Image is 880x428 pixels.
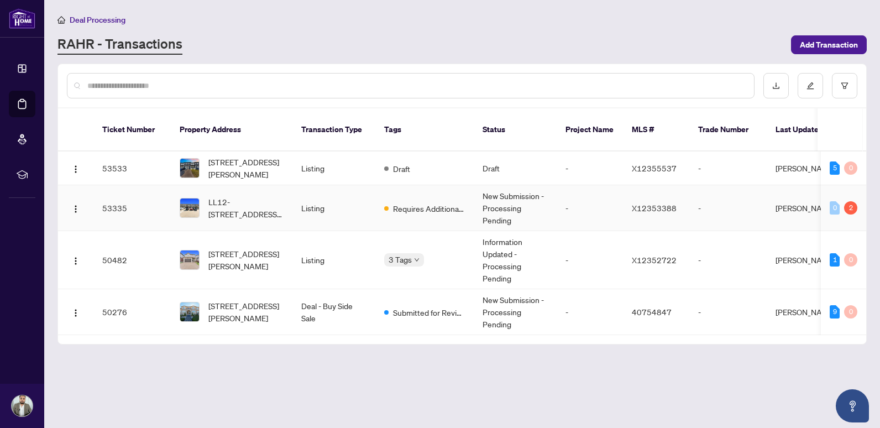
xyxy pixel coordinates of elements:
button: Logo [67,159,85,177]
td: 50482 [93,231,171,289]
span: Submitted for Review [393,306,465,319]
td: Draft [474,152,557,185]
img: Logo [71,257,80,265]
button: filter [832,73,857,98]
td: [PERSON_NAME] [767,231,850,289]
span: [STREET_ADDRESS][PERSON_NAME] [208,156,284,180]
td: Listing [292,231,375,289]
button: Logo [67,199,85,217]
td: - [689,289,767,335]
img: logo [9,8,35,29]
button: download [763,73,789,98]
td: - [557,231,623,289]
img: Logo [71,309,80,317]
td: Information Updated - Processing Pending [474,231,557,289]
td: - [689,231,767,289]
span: download [772,82,780,90]
th: MLS # [623,108,689,152]
span: [STREET_ADDRESS][PERSON_NAME] [208,248,284,272]
span: X12355537 [632,163,677,173]
button: Logo [67,251,85,269]
span: down [414,257,420,263]
span: 3 Tags [389,253,412,266]
div: 5 [830,161,840,175]
img: thumbnail-img [180,199,199,217]
td: - [689,152,767,185]
img: Logo [71,165,80,174]
div: 0 [844,161,857,175]
span: LL12-[STREET_ADDRESS][PERSON_NAME] [208,196,284,220]
td: [PERSON_NAME] [767,152,850,185]
th: Tags [375,108,474,152]
span: 40754847 [632,307,672,317]
img: Logo [71,205,80,213]
td: New Submission - Processing Pending [474,289,557,335]
td: [PERSON_NAME] [767,185,850,231]
th: Status [474,108,557,152]
button: Open asap [836,389,869,422]
img: thumbnail-img [180,159,199,178]
span: Add Transaction [800,36,858,54]
td: 50276 [93,289,171,335]
img: Profile Icon [12,395,33,416]
td: New Submission - Processing Pending [474,185,557,231]
span: Draft [393,163,410,175]
td: Deal - Buy Side Sale [292,289,375,335]
span: edit [806,82,814,90]
td: - [557,152,623,185]
img: thumbnail-img [180,302,199,321]
span: home [57,16,65,24]
th: Property Address [171,108,292,152]
span: Deal Processing [70,15,125,25]
span: [STREET_ADDRESS][PERSON_NAME] [208,300,284,324]
span: Requires Additional Docs [393,202,465,215]
td: - [689,185,767,231]
th: Transaction Type [292,108,375,152]
div: 0 [844,305,857,319]
span: X12353388 [632,203,677,213]
button: Add Transaction [791,35,867,54]
td: [PERSON_NAME] [767,289,850,335]
th: Ticket Number [93,108,171,152]
th: Last Updated By [767,108,850,152]
td: - [557,185,623,231]
td: Listing [292,185,375,231]
button: edit [798,73,823,98]
img: thumbnail-img [180,250,199,269]
div: 0 [844,253,857,267]
th: Project Name [557,108,623,152]
td: - [557,289,623,335]
span: filter [841,82,848,90]
div: 0 [830,201,840,215]
td: 53533 [93,152,171,185]
div: 2 [844,201,857,215]
td: Listing [292,152,375,185]
span: X12352722 [632,255,677,265]
td: 53335 [93,185,171,231]
button: Logo [67,303,85,321]
div: 9 [830,305,840,319]
div: 1 [830,253,840,267]
a: RAHR - Transactions [57,35,182,55]
th: Trade Number [689,108,767,152]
